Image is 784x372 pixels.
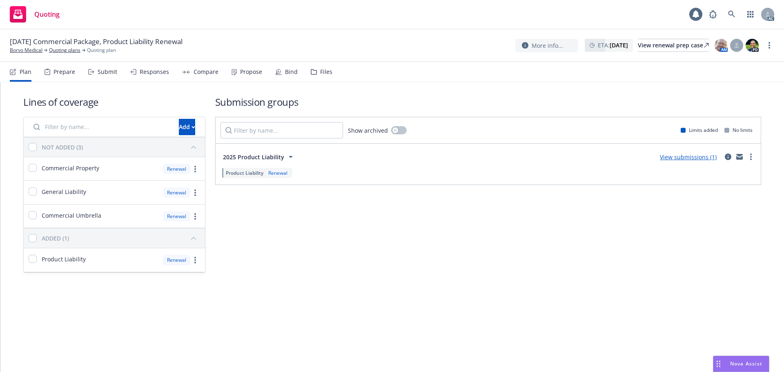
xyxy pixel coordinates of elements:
span: Commercial Property [42,164,99,172]
span: ETA : [598,41,628,49]
div: Renewal [163,187,190,198]
button: NOT ADDED (3) [42,140,200,154]
span: Product Liability [42,255,86,263]
a: Borvo Medical [10,47,42,54]
span: General Liability [42,187,86,196]
div: Limits added [681,127,718,134]
a: more [190,212,200,221]
div: View renewal prep case [638,39,709,51]
a: more [190,255,200,265]
div: Responses [140,69,169,75]
a: Report a Bug [705,6,721,22]
button: Nova Assist [713,356,769,372]
span: 2025 Product Liability [223,153,284,161]
span: Quoting plan [87,47,116,54]
div: Renewal [163,255,190,265]
span: Show archived [348,126,388,135]
button: 2025 Product Liability [220,149,298,165]
div: Renewal [267,169,289,176]
img: photo [715,39,728,52]
span: Quoting [34,11,60,18]
h1: Lines of coverage [23,95,205,109]
input: Filter by name... [29,119,174,135]
button: ADDED (1) [42,232,200,245]
a: circleInformation [723,152,733,162]
span: Nova Assist [730,360,762,367]
a: View submissions (1) [660,153,717,161]
a: more [764,40,774,50]
div: Submit [98,69,117,75]
input: Filter by name... [220,122,343,138]
div: Plan [20,69,31,75]
a: Quoting [7,3,63,26]
a: Quoting plans [49,47,80,54]
h1: Submission groups [215,95,761,109]
span: Product Liability [226,169,263,176]
div: No limits [724,127,753,134]
a: mail [735,152,744,162]
a: more [190,164,200,174]
span: Commercial Umbrella [42,211,101,220]
a: View renewal prep case [638,39,709,52]
span: More info... [532,41,563,50]
div: Bind [285,69,298,75]
span: [DATE] Commercial Package, Product Liability Renewal [10,37,183,47]
div: NOT ADDED (3) [42,143,83,151]
button: More info... [515,39,578,52]
img: photo [746,39,759,52]
div: ADDED (1) [42,234,69,243]
div: Renewal [163,211,190,221]
div: Propose [240,69,262,75]
a: Switch app [742,6,759,22]
div: Compare [194,69,218,75]
a: more [190,188,200,198]
strong: [DATE] [610,41,628,49]
div: Renewal [163,164,190,174]
a: more [746,152,756,162]
a: Search [724,6,740,22]
button: Add [179,119,195,135]
div: Prepare [53,69,75,75]
div: Drag to move [713,356,724,372]
div: Files [320,69,332,75]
